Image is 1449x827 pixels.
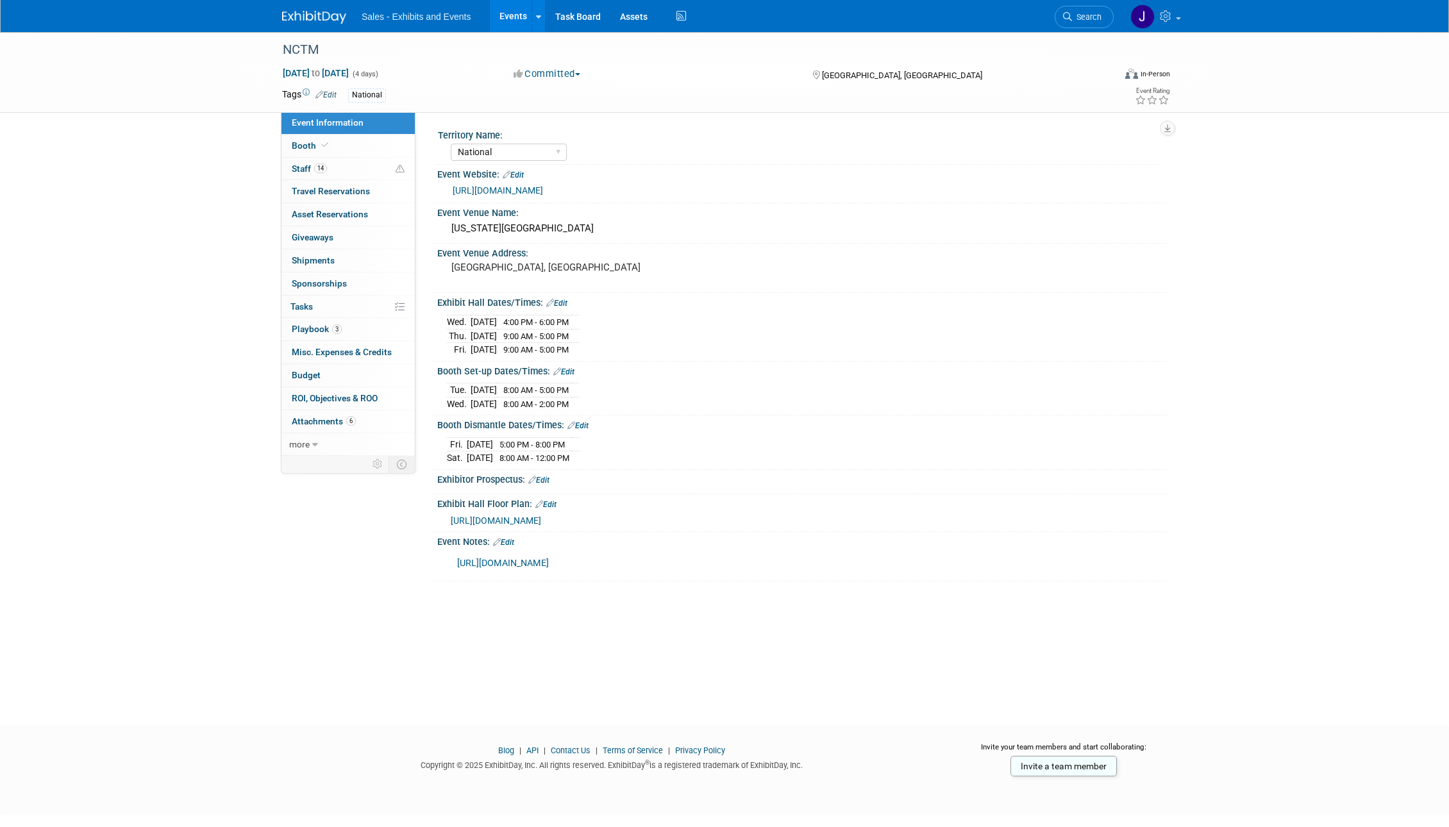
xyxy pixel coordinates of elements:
span: | [540,746,549,755]
td: [DATE] [471,315,497,329]
td: [DATE] [471,329,497,343]
a: Edit [528,476,549,485]
i: Booth reservation complete [322,142,328,149]
a: Invite a team member [1010,756,1117,776]
div: [US_STATE][GEOGRAPHIC_DATA] [447,219,1157,238]
button: Committed [509,67,585,81]
span: ROI, Objectives & ROO [292,393,378,403]
div: Exhibitor Prospectus: [437,470,1167,487]
a: ROI, Objectives & ROO [281,387,415,410]
a: Travel Reservations [281,180,415,203]
span: [DATE] [DATE] [282,67,349,79]
a: Tasks [281,296,415,318]
span: Playbook [292,324,342,334]
span: Staff [292,163,327,174]
span: Sponsorships [292,278,347,288]
td: Wed. [447,397,471,410]
a: Asset Reservations [281,203,415,226]
span: | [665,746,673,755]
span: Budget [292,370,321,380]
a: Contact Us [551,746,590,755]
span: Giveaways [292,232,333,242]
a: Edit [315,90,337,99]
td: Fri. [447,437,467,451]
td: Personalize Event Tab Strip [367,456,389,472]
td: [DATE] [467,451,493,465]
span: Misc. Expenses & Credits [292,347,392,357]
div: In-Person [1140,69,1170,79]
a: Edit [553,367,574,376]
sup: ® [645,759,649,766]
span: 8:00 AM - 5:00 PM [503,385,569,395]
a: [URL][DOMAIN_NAME] [457,558,549,569]
span: 9:00 AM - 5:00 PM [503,331,569,341]
a: Booth [281,135,415,157]
div: Booth Dismantle Dates/Times: [437,415,1167,432]
a: Sponsorships [281,272,415,295]
a: Event Information [281,112,415,134]
a: Terms of Service [603,746,663,755]
img: ExhibitDay [282,11,346,24]
div: Event Format [1038,67,1170,86]
span: 8:00 AM - 2:00 PM [503,399,569,409]
span: | [516,746,524,755]
a: Attachments6 [281,410,415,433]
div: Event Notes: [437,532,1167,549]
div: Exhibit Hall Floor Plan: [437,494,1167,511]
td: Tue. [447,383,471,397]
a: Edit [493,538,514,547]
div: Invite your team members and start collaborating: [960,742,1168,761]
div: Event Venue Name: [437,203,1167,219]
td: [DATE] [471,343,497,356]
a: Edit [503,171,524,180]
div: Event Venue Address: [437,244,1167,260]
span: 3 [332,324,342,334]
a: [URL][DOMAIN_NAME] [453,185,543,196]
a: more [281,433,415,456]
a: Shipments [281,249,415,272]
td: Thu. [447,329,471,343]
td: Sat. [447,451,467,465]
span: 5:00 PM - 8:00 PM [499,440,565,449]
img: Joe Quinn [1130,4,1155,29]
div: NCTM [278,38,1094,62]
pre: [GEOGRAPHIC_DATA], [GEOGRAPHIC_DATA] [451,262,727,273]
a: Edit [535,500,557,509]
div: Event Website: [437,165,1167,181]
a: Blog [498,746,514,755]
a: Search [1055,6,1114,28]
span: [GEOGRAPHIC_DATA], [GEOGRAPHIC_DATA] [822,71,982,80]
span: Travel Reservations [292,186,370,196]
span: 6 [346,416,356,426]
span: Shipments [292,255,335,265]
span: Sales - Exhibits and Events [362,12,471,22]
span: to [310,68,322,78]
span: Asset Reservations [292,209,368,219]
div: Exhibit Hall Dates/Times: [437,293,1167,310]
span: 4:00 PM - 6:00 PM [503,317,569,327]
span: Attachments [292,416,356,426]
td: Wed. [447,315,471,329]
span: 14 [314,163,327,173]
a: Giveaways [281,226,415,249]
div: Booth Set-up Dates/Times: [437,362,1167,378]
span: Booth [292,140,331,151]
span: Event Information [292,117,364,128]
div: National [348,88,386,102]
a: Edit [567,421,589,430]
div: Event Rating [1135,88,1169,94]
span: Tasks [290,301,313,312]
a: API [526,746,539,755]
td: [DATE] [471,383,497,397]
td: Tags [282,88,337,103]
a: Playbook3 [281,318,415,340]
span: Potential Scheduling Conflict -- at least one attendee is tagged in another overlapping event. [396,163,405,175]
span: more [289,439,310,449]
span: 9:00 AM - 5:00 PM [503,345,569,355]
span: (4 days) [351,70,378,78]
a: Staff14 [281,158,415,180]
span: | [592,746,601,755]
div: Territory Name: [438,126,1161,142]
a: Privacy Policy [675,746,725,755]
span: Search [1072,12,1101,22]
